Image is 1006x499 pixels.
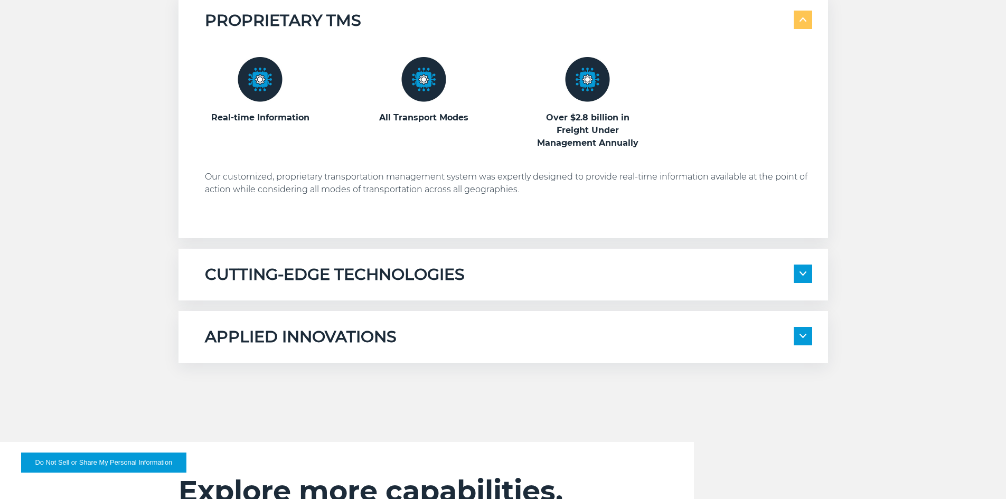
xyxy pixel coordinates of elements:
h3: Over $2.8 billion in Freight Under Management Annually [532,111,643,149]
img: arrow [800,271,806,276]
p: Our customized, proprietary transportation management system was expertly designed to provide rea... [205,171,812,196]
button: Do Not Sell or Share My Personal Information [21,453,186,473]
h5: PROPRIETARY TMS [205,11,361,31]
img: arrow [800,17,806,22]
h5: APPLIED INNOVATIONS [205,327,397,347]
h5: CUTTING-EDGE TECHNOLOGIES [205,265,465,285]
h3: All Transport Modes [369,111,480,124]
h3: Real-time Information [205,111,316,124]
img: arrow [800,334,806,338]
